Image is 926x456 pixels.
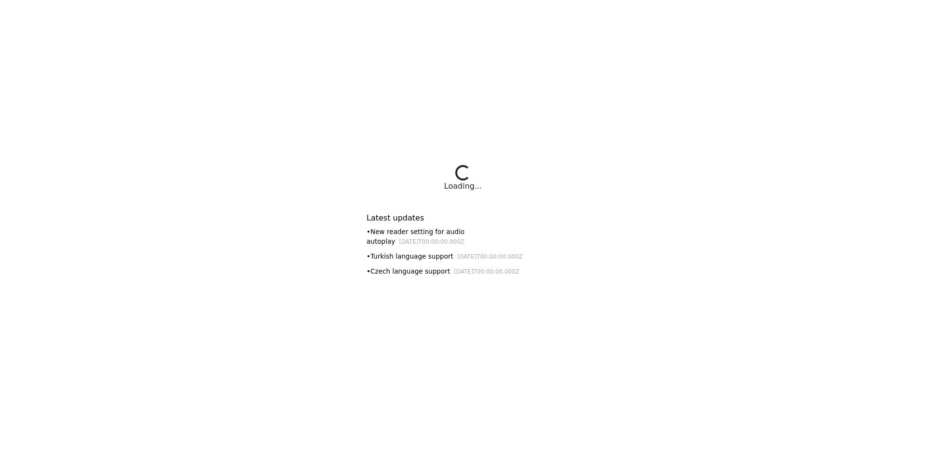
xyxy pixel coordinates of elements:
h6: Latest updates [367,213,559,222]
div: • Turkish language support [367,251,559,262]
div: • Czech language support [367,266,559,276]
small: [DATE]T00:00:00.000Z [454,268,519,275]
div: Loading... [444,180,482,192]
small: [DATE]T00:00:00.000Z [457,253,523,260]
small: [DATE]T00:00:00.000Z [399,238,464,245]
div: • New reader setting for audio autoplay [367,227,559,247]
